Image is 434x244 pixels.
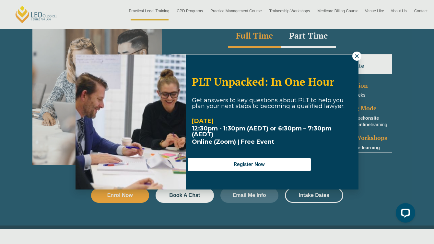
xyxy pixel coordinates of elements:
span: Online (Zoom) | Free Event [192,138,274,145]
iframe: LiveChat chat widget [391,201,418,228]
strong: 12:30pm - 1:30pm (AEDT) or 6:30pm – 7:30pm (AEDT) [192,125,332,138]
button: Register Now [188,158,311,171]
button: Close [352,52,361,61]
img: Woman in yellow blouse holding folders looking to the right and smiling [76,55,186,189]
strong: [DATE] [192,117,214,125]
span: PLT Unpacked: In One Hour [192,75,334,89]
span: Get answers to key questions about PLT to help you plan your next steps to becoming a qualified l... [192,97,345,110]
